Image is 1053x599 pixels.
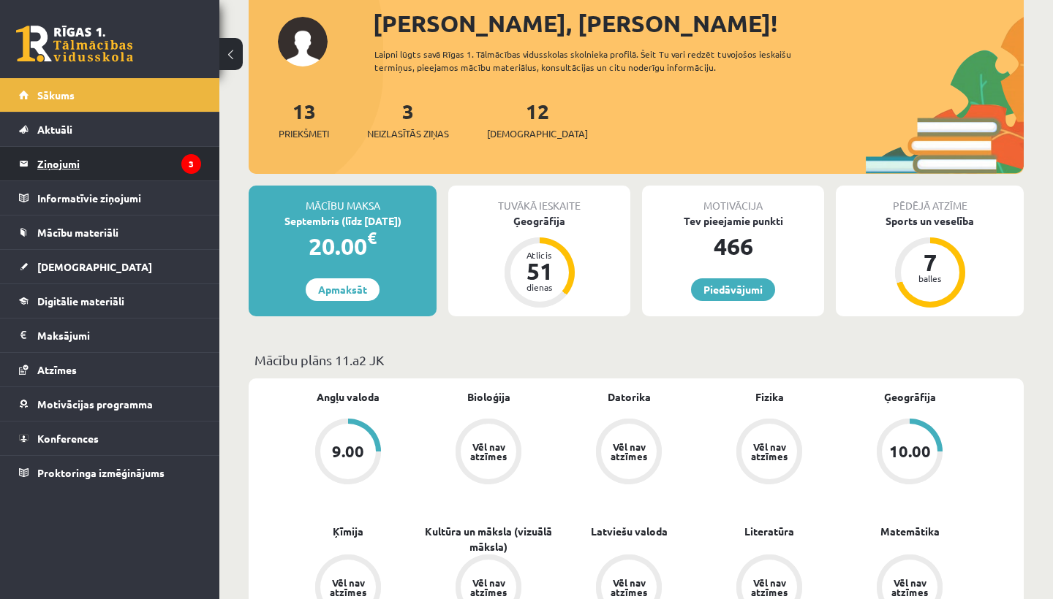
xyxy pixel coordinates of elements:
a: 12[DEMOGRAPHIC_DATA] [487,98,588,141]
span: € [367,227,377,248]
span: Neizlasītās ziņas [367,126,449,141]
a: Apmaksāt [306,278,380,301]
a: Vēl nav atzīmes [559,419,699,487]
a: Aktuāli [19,112,201,146]
div: balles [908,274,952,283]
div: 7 [908,251,952,274]
a: Informatīvie ziņojumi [19,181,201,215]
div: 20.00 [249,229,437,264]
a: Proktoringa izmēģinājums [19,456,201,489]
div: Vēl nav atzīmes [328,578,369,597]
a: Motivācijas programma [19,387,201,421]
a: Konferences [19,421,201,455]
a: Mācību materiāli [19,215,201,249]
div: 10.00 [889,443,931,459]
a: Ziņojumi3 [19,147,201,180]
a: Sports un veselība 7 balles [836,213,1024,310]
div: Vēl nav atzīmes [889,578,930,597]
div: Tev pieejamie punkti [642,213,824,229]
a: Maksājumi [19,318,201,352]
p: Mācību plāns 11.a2 JK [254,350,1018,370]
div: Sports un veselība [836,213,1024,229]
a: Ģeogrāfija Atlicis 51 dienas [448,213,630,310]
a: Kultūra un māksla (vizuālā māksla) [418,524,559,554]
span: Motivācijas programma [37,397,153,411]
div: Tuvākā ieskaite [448,186,630,213]
div: Vēl nav atzīmes [749,442,790,461]
div: [PERSON_NAME], [PERSON_NAME]! [373,6,1024,41]
span: Aktuāli [37,123,72,136]
a: Piedāvājumi [691,278,775,301]
span: Priekšmeti [279,126,329,141]
a: Literatūra [744,524,794,539]
div: Pēdējā atzīme [836,186,1024,213]
a: 10.00 [839,419,980,487]
a: Rīgas 1. Tālmācības vidusskola [16,26,133,62]
div: Vēl nav atzīmes [468,578,509,597]
div: Ģeogrāfija [448,213,630,229]
a: [DEMOGRAPHIC_DATA] [19,250,201,283]
span: Konferences [37,432,99,445]
div: Vēl nav atzīmes [608,442,649,461]
span: Sākums [37,88,75,102]
a: Angļu valoda [317,389,380,405]
div: 466 [642,229,824,264]
span: Digitālie materiāli [37,294,124,308]
div: dienas [518,283,562,291]
a: Vēl nav atzīmes [418,419,559,487]
a: Ķīmija [333,524,363,539]
a: Datorika [608,389,651,405]
div: Septembris (līdz [DATE]) [249,213,437,229]
div: Vēl nav atzīmes [749,578,790,597]
legend: Maksājumi [37,318,201,352]
a: 3Neizlasītās ziņas [367,98,449,141]
a: Ģeogrāfija [884,389,936,405]
a: Matemātika [880,524,940,539]
span: Mācību materiāli [37,226,118,239]
div: Vēl nav atzīmes [468,442,509,461]
div: Atlicis [518,251,562,259]
div: 51 [518,259,562,283]
div: Mācību maksa [249,186,437,213]
span: Proktoringa izmēģinājums [37,466,165,479]
a: 9.00 [278,419,418,487]
div: Laipni lūgts savā Rīgas 1. Tālmācības vidusskolas skolnieka profilā. Šeit Tu vari redzēt tuvojošo... [374,47,839,74]
a: Digitālie materiāli [19,284,201,318]
span: [DEMOGRAPHIC_DATA] [37,260,152,273]
a: Atzīmes [19,353,201,386]
div: Vēl nav atzīmes [608,578,649,597]
span: Atzīmes [37,363,77,376]
a: Sākums [19,78,201,112]
legend: Ziņojumi [37,147,201,180]
legend: Informatīvie ziņojumi [37,181,201,215]
a: 13Priekšmeti [279,98,329,141]
i: 3 [181,154,201,174]
a: Latviešu valoda [591,524,668,539]
span: [DEMOGRAPHIC_DATA] [487,126,588,141]
div: 9.00 [332,443,364,459]
a: Fizika [755,389,784,405]
a: Vēl nav atzīmes [699,419,839,487]
div: Motivācija [642,186,824,213]
a: Bioloģija [467,389,510,405]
